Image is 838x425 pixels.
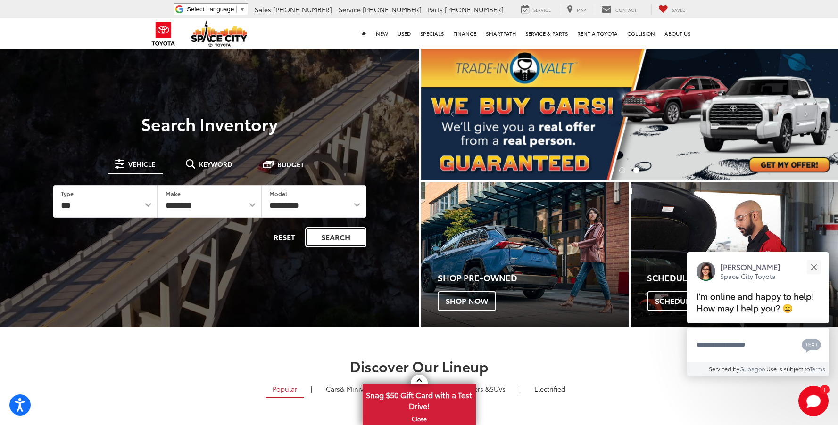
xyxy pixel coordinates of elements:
li: Go to slide number 2. [633,167,639,173]
a: Shop Pre-Owned Shop Now [421,182,629,327]
span: Vehicle [128,161,155,167]
h4: Shop Pre-Owned [438,273,629,283]
span: Service [339,5,361,14]
a: Select Language​ [187,6,245,13]
a: SUVs [441,381,513,397]
a: Service [514,4,558,15]
a: Popular [266,381,304,398]
a: Specials [415,18,448,49]
button: Search [305,227,366,247]
span: 1 [823,387,826,392]
span: Sales [255,5,271,14]
a: Home [357,18,371,49]
span: [PHONE_NUMBER] [445,5,504,14]
li: Go to slide number 1. [619,167,625,173]
button: Toggle Chat Window [798,386,829,416]
a: Electrified [527,381,572,397]
span: Parts [427,5,443,14]
svg: Start Chat [798,386,829,416]
a: Finance [448,18,481,49]
span: Shop Now [438,291,496,311]
button: Close [804,257,824,277]
a: Map [560,4,593,15]
img: Toyota [146,18,181,49]
span: Map [577,7,586,13]
span: Contact [615,7,637,13]
a: Service & Parts [521,18,572,49]
a: My Saved Vehicles [651,4,693,15]
span: Serviced by [709,365,739,373]
button: Click to view next picture. [775,66,838,162]
a: New [371,18,393,49]
span: ​ [236,6,237,13]
a: Gubagoo. [739,365,766,373]
label: Make [166,189,181,197]
img: Space City Toyota [191,21,248,47]
span: I'm online and happy to help! How may I help you? 😀 [697,290,814,314]
span: Keyword [199,161,232,167]
label: Model [269,189,287,197]
a: Collision [622,18,660,49]
span: [PHONE_NUMBER] [363,5,422,14]
button: Click to view previous picture. [421,66,484,162]
a: SmartPath [481,18,521,49]
span: Schedule Now [647,291,723,311]
div: Toyota [631,182,838,327]
h3: Search Inventory [40,114,380,133]
textarea: Type your message [687,328,829,362]
span: Service [533,7,551,13]
span: Use is subject to [766,365,810,373]
li: | [308,384,315,393]
p: Space City Toyota [720,272,780,281]
a: Used [393,18,415,49]
a: Contact [595,4,644,15]
span: ▼ [239,6,245,13]
button: Chat with SMS [799,334,824,355]
h4: Schedule Service [647,273,838,283]
h2: Discover Our Lineup [87,358,752,374]
a: Rent a Toyota [572,18,622,49]
svg: Text [802,338,821,353]
span: Saved [672,7,686,13]
span: Snag $50 Gift Card with a Test Drive! [364,385,475,414]
span: [PHONE_NUMBER] [273,5,332,14]
button: Reset [266,227,303,247]
span: Select Language [187,6,234,13]
li: | [517,384,523,393]
p: [PERSON_NAME] [720,262,780,272]
a: Cars [319,381,379,397]
label: Type [61,189,74,197]
div: Toyota [421,182,629,327]
span: Budget [277,161,304,168]
a: About Us [660,18,695,49]
a: Schedule Service Schedule Now [631,182,838,327]
a: Terms [810,365,825,373]
div: Close[PERSON_NAME]Space City ToyotaI'm online and happy to help! How may I help you? 😀Type your m... [687,252,829,376]
span: & Minivan [340,384,372,393]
